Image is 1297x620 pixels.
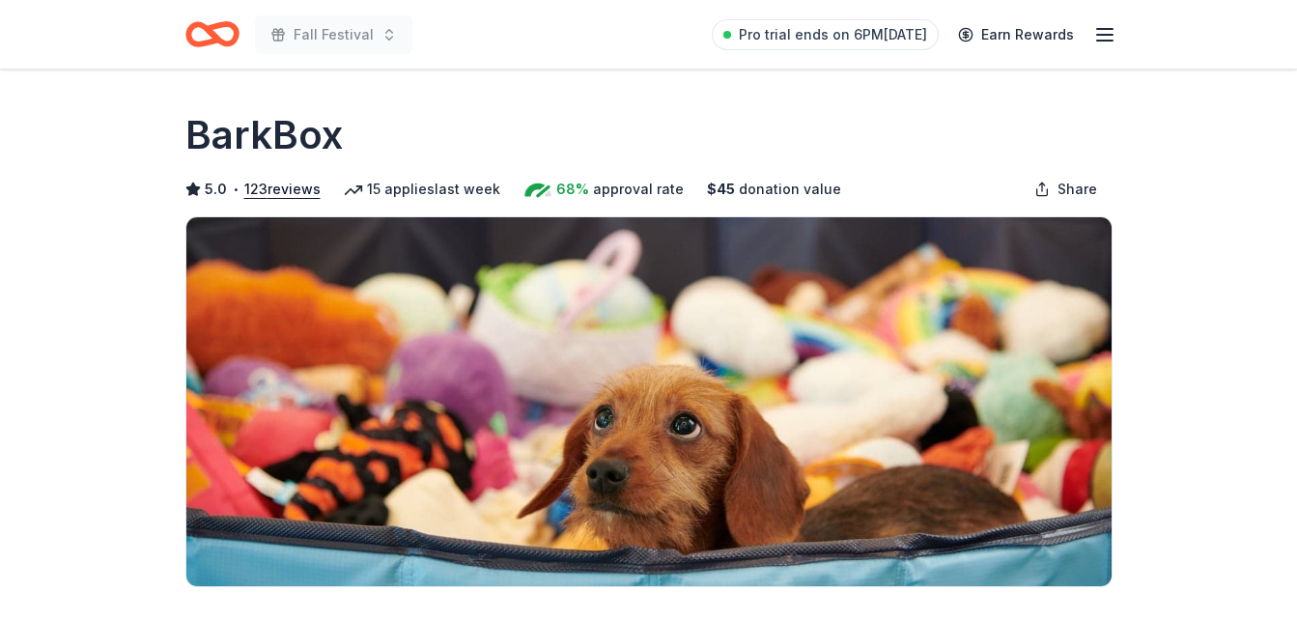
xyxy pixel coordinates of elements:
span: • [232,182,239,197]
span: Share [1057,178,1097,201]
button: 123reviews [244,178,321,201]
a: Home [185,12,240,57]
div: 15 applies last week [344,178,500,201]
a: Pro trial ends on 6PM[DATE] [712,19,939,50]
span: Pro trial ends on 6PM[DATE] [739,23,927,46]
span: 5.0 [205,178,227,201]
button: Share [1019,170,1113,209]
button: Fall Festival [255,15,412,54]
span: 68% [556,178,589,201]
h1: BarkBox [185,108,343,162]
span: Fall Festival [294,23,374,46]
a: Earn Rewards [946,17,1086,52]
span: approval rate [593,178,684,201]
span: $ 45 [707,178,735,201]
img: Image for BarkBox [186,217,1112,586]
span: donation value [739,178,841,201]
